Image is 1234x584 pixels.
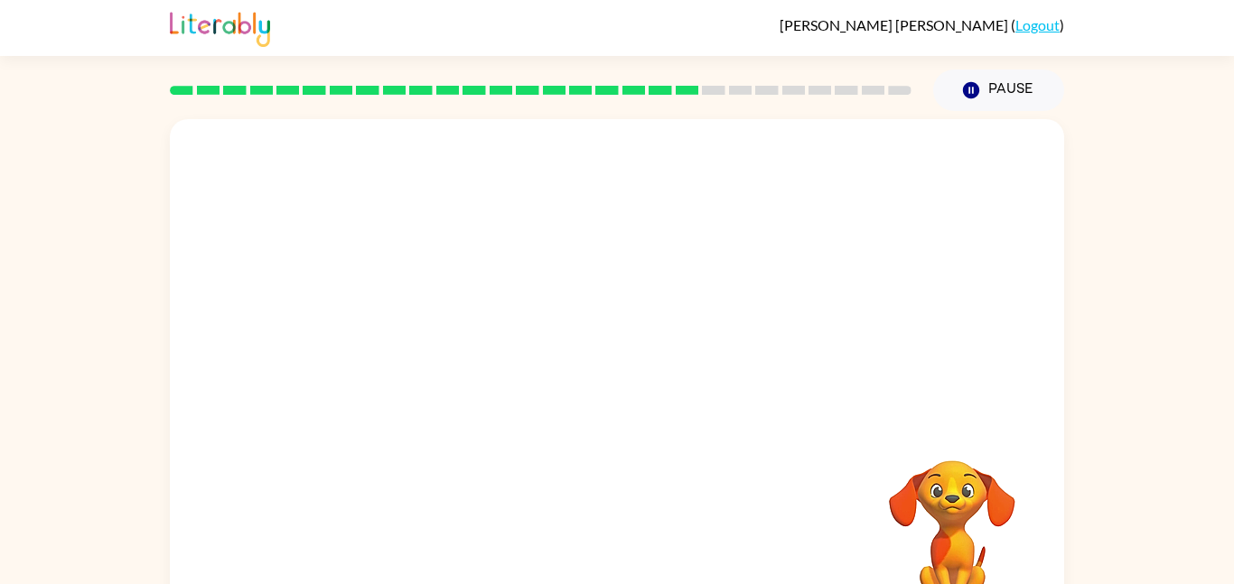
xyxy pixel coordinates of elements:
img: Literably [170,7,270,47]
div: ( ) [780,16,1064,33]
button: Pause [933,70,1064,111]
span: [PERSON_NAME] [PERSON_NAME] [780,16,1011,33]
a: Logout [1015,16,1060,33]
